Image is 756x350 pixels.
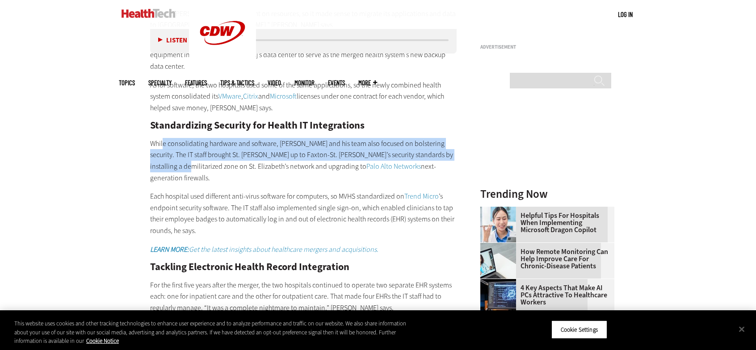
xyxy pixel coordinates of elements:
a: CDW [189,59,256,68]
img: Doctor using phone to dictate to tablet [480,207,516,242]
a: Patient speaking with doctor [480,243,521,250]
a: Tips & Tactics [220,79,254,86]
a: 4 Key Aspects That Make AI PCs Attractive to Healthcare Workers [480,284,609,306]
h2: Tackling Electronic Health Record Integration [150,262,457,272]
div: User menu [618,10,633,19]
a: Video [268,79,281,86]
button: Cookie Settings [551,320,607,339]
a: Trend Micro [404,192,439,201]
span: More [358,79,377,86]
em: Get the latest insights about healthcare mergers and acquisitions. [150,245,378,254]
strong: LEARN MORE: [150,245,189,254]
a: LEARN MORE:Get the latest insights about healthcare mergers and acquisitions. [150,245,378,254]
p: For the first five years after the merger, the two hospitals continued to operate two separate EH... [150,279,457,314]
img: Home [122,9,176,18]
a: MonITor [294,79,315,86]
a: How Remote Monitoring Can Help Improve Care for Chronic-Disease Patients [480,248,609,270]
h3: Trending Now [480,188,614,200]
a: More information about your privacy [86,337,119,345]
a: Helpful Tips for Hospitals When Implementing Microsoft Dragon Copilot [480,212,609,233]
p: While consolidating hardware and software, [PERSON_NAME] and his team also focused on bolstering ... [150,138,457,183]
a: Events [328,79,345,86]
p: Each hospital used different anti-virus software for computers, so MVHS standardized on ’s endpoi... [150,191,457,236]
img: Patient speaking with doctor [480,243,516,279]
a: Desktop monitor with brain AI concept [480,279,521,286]
a: Log in [618,10,633,18]
a: Features [185,79,207,86]
iframe: advertisement [480,53,614,165]
img: Desktop monitor with brain AI concept [480,279,516,315]
span: Specialty [148,79,172,86]
h2: Standardizing Security for Health IT Integrations [150,121,457,130]
button: Close [732,319,752,339]
a: Doctor using phone to dictate to tablet [480,207,521,214]
div: This website uses cookies and other tracking technologies to enhance user experience and to analy... [14,319,416,346]
span: Topics [119,79,135,86]
a: Palo Alto Networks [366,162,421,171]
